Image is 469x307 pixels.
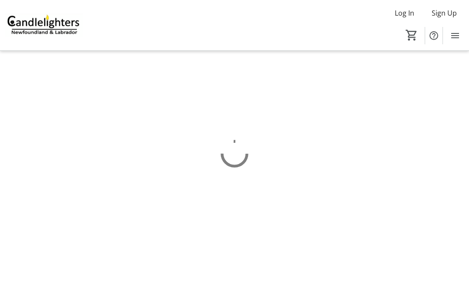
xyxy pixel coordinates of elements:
span: Sign Up [432,8,457,18]
img: Candlelighters Newfoundland and Labrador's Logo [5,3,83,47]
span: Log In [395,8,414,18]
button: Help [425,27,443,44]
button: Menu [446,27,464,44]
button: Sign Up [425,6,464,20]
button: Log In [388,6,421,20]
button: Cart [404,27,419,43]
